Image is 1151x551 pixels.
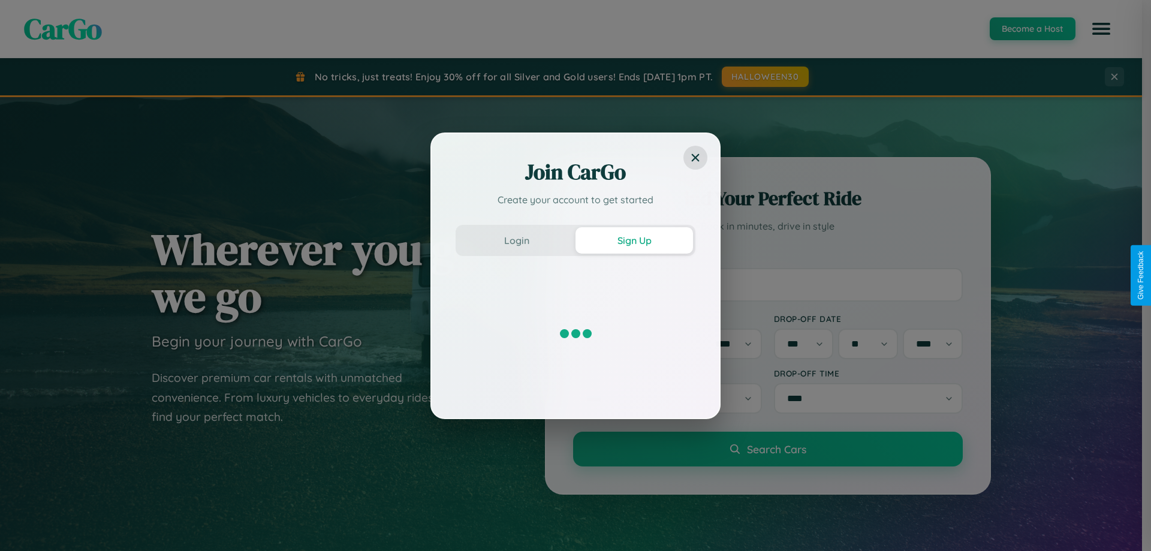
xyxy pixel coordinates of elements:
h2: Join CarGo [456,158,695,186]
p: Create your account to get started [456,192,695,207]
div: Give Feedback [1137,251,1145,300]
button: Sign Up [575,227,693,254]
iframe: Intercom live chat [12,510,41,539]
button: Login [458,227,575,254]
